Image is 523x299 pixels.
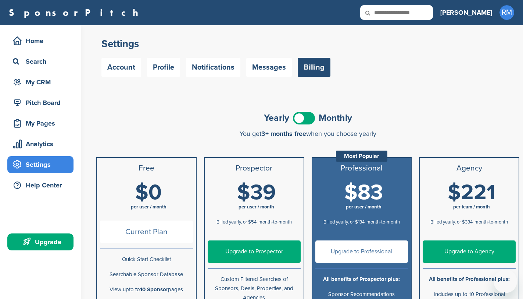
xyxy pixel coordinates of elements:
div: Settings [11,158,74,171]
h3: Free [100,164,193,173]
h3: Professional [315,164,408,173]
b: All benefits of Prospector plus: [323,276,400,282]
span: per user / month [131,204,166,210]
div: Most Popular [336,151,387,162]
span: $83 [344,180,383,205]
span: per user / month [239,204,274,210]
p: Searchable Sponsor Database [100,270,193,279]
span: Billed yearly, or $134 [323,219,365,225]
span: Yearly [264,113,289,123]
a: Billing [298,58,330,77]
a: Upgrade to Agency [423,240,516,263]
span: per team / month [453,204,490,210]
a: My Pages [7,115,74,132]
a: Upgrade to Professional [315,240,408,263]
span: $39 [237,180,276,205]
span: per user / month [346,204,381,210]
span: $0 [135,180,162,205]
b: 10 Sponsor [140,286,168,293]
a: Notifications [186,58,240,77]
a: Upgrade [7,233,74,250]
div: Home [11,34,74,48]
a: Settings [7,156,74,173]
div: Analytics [11,137,74,151]
a: Upgrade to Prospector [208,240,301,263]
span: month-to-month [366,219,400,225]
a: [PERSON_NAME] [440,4,492,21]
a: Account [101,58,141,77]
a: Home [7,32,74,49]
p: Quick Start Checklist [100,255,193,264]
a: Analytics [7,136,74,152]
span: Billed yearly, or $54 [216,219,257,225]
h2: Settings [101,37,514,50]
span: month-to-month [258,219,292,225]
h3: Agency [423,164,516,173]
a: Profile [147,58,180,77]
div: You get when you choose yearly [96,130,519,137]
a: Pitch Board [7,94,74,111]
a: Search [7,53,74,70]
a: My CRM [7,74,74,91]
a: Help Center [7,177,74,194]
div: My CRM [11,75,74,89]
span: $221 [448,180,495,205]
h3: Prospector [208,164,301,173]
div: Upgrade [11,235,74,249]
a: Messages [246,58,292,77]
b: All benefits of Professional plus: [429,276,510,282]
span: month-to-month [474,219,508,225]
div: Search [11,55,74,68]
span: Billed yearly, or $334 [430,219,473,225]
h3: [PERSON_NAME] [440,7,492,18]
span: Monthly [319,113,352,123]
p: View upto to pages [100,285,193,294]
div: Help Center [11,179,74,192]
iframe: Button to launch messaging window [494,270,517,293]
p: Sponsor Recommendations [315,290,408,299]
span: RM [499,5,514,20]
span: 3+ months free [261,130,306,138]
div: My Pages [11,117,74,130]
a: SponsorPitch [9,8,143,17]
div: Pitch Board [11,96,74,109]
span: Current Plan [100,221,193,243]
